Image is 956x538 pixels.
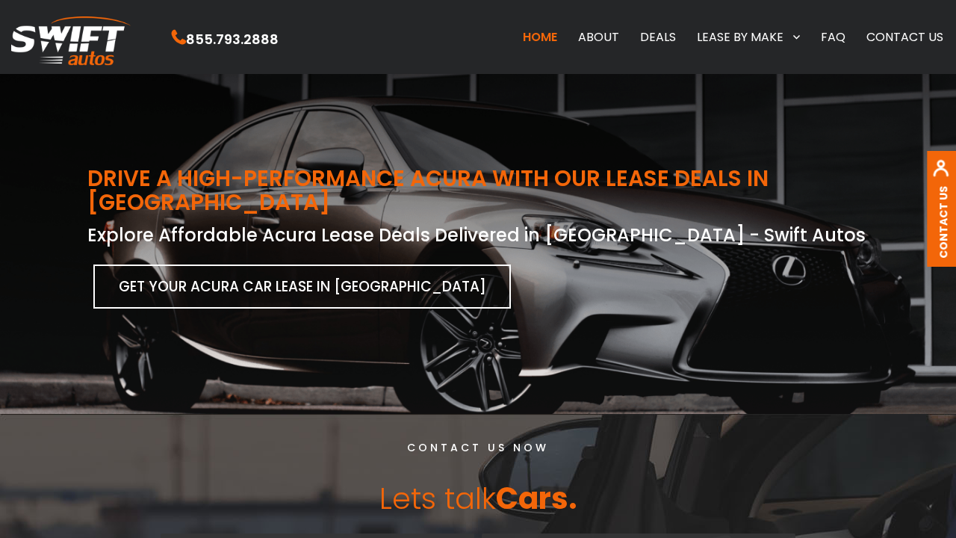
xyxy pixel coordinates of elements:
[93,265,511,309] a: GET YOUR ACURA CAR LEASE IN [GEOGRAPHIC_DATA]
[630,21,686,52] a: DEALS
[87,215,868,247] h2: Explore Affordable Acura Lease Deals Delivered in [GEOGRAPHIC_DATA] - Swift Autos
[496,477,577,519] span: Cars.
[11,7,131,66] img: Swift Autos
[686,21,810,52] a: LEASE BY MAKE
[568,21,630,52] a: ABOUT
[810,21,856,52] a: FAQ
[10,442,946,463] h5: CONTACT US NOW
[172,31,279,49] a: 855.793.2888
[856,21,954,52] a: CONTACT US
[936,185,951,258] a: Contact Us
[10,463,946,534] h3: Lets talk
[186,28,279,50] span: 855.793.2888
[932,159,949,185] img: contact us, iconuser
[87,167,868,215] h1: DRIVE A HIGH-PERFORMANCE ACURA WITH OUR LEASE DEALS IN [GEOGRAPHIC_DATA]
[512,21,568,52] a: HOME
